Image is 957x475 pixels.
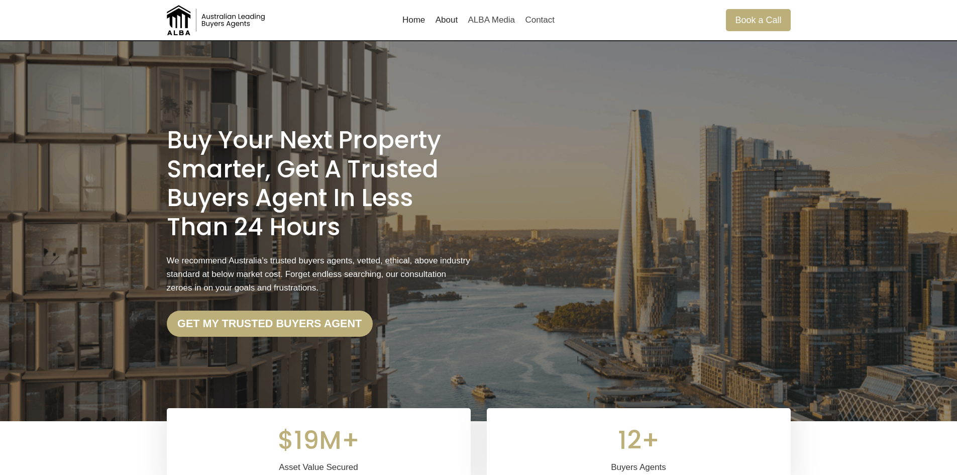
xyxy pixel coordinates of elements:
[499,420,779,460] div: 12+
[167,5,267,35] img: Australian Leading Buyers Agents
[177,317,362,330] strong: Get my trusted Buyers Agent
[520,8,560,32] a: Contact
[179,420,459,460] div: $19M+
[179,460,459,474] div: Asset Value Secured
[726,9,790,31] a: Book a Call
[167,254,471,295] p: We recommend Australia’s trusted buyers agents, vetted, ethical, above industry standard at below...
[431,8,463,32] a: About
[167,126,471,241] h1: Buy Your Next Property Smarter, Get a Trusted Buyers Agent in less than 24 Hours
[397,8,560,32] nav: Primary Navigation
[499,460,779,474] div: Buyers Agents
[167,311,373,337] a: Get my trusted Buyers Agent
[463,8,520,32] a: ALBA Media
[397,8,431,32] a: Home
